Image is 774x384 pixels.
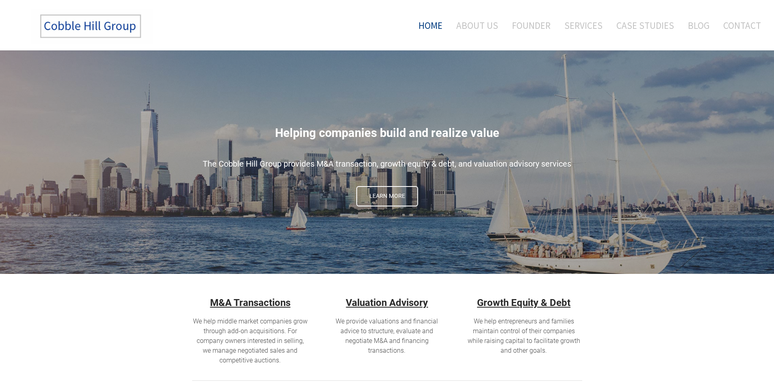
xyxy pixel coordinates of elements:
u: M&A Transactions [210,297,291,308]
span: Helping companies build and realize value [275,126,499,140]
a: Home [406,9,449,42]
a: Learn More [356,186,418,206]
a: About Us [450,9,504,42]
a: Contact [717,9,761,42]
span: We help middle market companies grow through add-on acquisitions. For company owners interested i... [193,317,308,364]
strong: Growth Equity & Debt [477,297,570,308]
a: Valuation Advisory [346,297,428,308]
span: The Cobble Hill Group provides M&A transaction, growth equity & debt, and valuation advisory serv... [203,159,571,169]
a: Case Studies [610,9,680,42]
span: We help entrepreneurs and families maintain control of their companies while raising capital to f... [468,317,580,354]
img: The Cobble Hill Group LLC [31,9,153,44]
a: Blog [682,9,715,42]
a: Founder [506,9,557,42]
span: We provide valuations and financial advice to structure, evaluate and negotiate M&A and financing... [336,317,438,354]
a: Services [558,9,609,42]
span: Learn More [357,187,417,206]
